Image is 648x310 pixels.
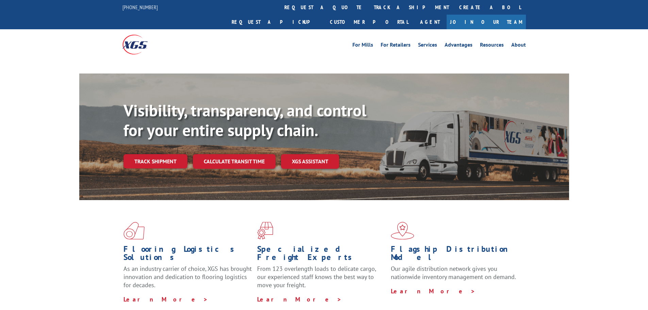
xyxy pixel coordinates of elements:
[122,4,158,11] a: [PHONE_NUMBER]
[123,100,366,141] b: Visibility, transparency, and control for your entire supply chain.
[391,222,414,240] img: xgs-icon-flagship-distribution-model-red
[123,295,208,303] a: Learn More >
[123,222,145,240] img: xgs-icon-total-supply-chain-intelligence-red
[480,42,504,50] a: Resources
[257,295,342,303] a: Learn More >
[123,245,252,265] h1: Flooring Logistics Solutions
[413,15,447,29] a: Agent
[447,15,526,29] a: Join Our Team
[381,42,411,50] a: For Retailers
[352,42,373,50] a: For Mills
[445,42,472,50] a: Advantages
[391,287,476,295] a: Learn More >
[281,154,339,169] a: XGS ASSISTANT
[193,154,276,169] a: Calculate transit time
[391,245,519,265] h1: Flagship Distribution Model
[227,15,325,29] a: Request a pickup
[123,265,252,289] span: As an industry carrier of choice, XGS has brought innovation and dedication to flooring logistics...
[257,265,386,295] p: From 123 overlength loads to delicate cargo, our experienced staff knows the best way to move you...
[257,245,386,265] h1: Specialized Freight Experts
[325,15,413,29] a: Customer Portal
[418,42,437,50] a: Services
[391,265,516,281] span: Our agile distribution network gives you nationwide inventory management on demand.
[123,154,187,168] a: Track shipment
[257,222,273,240] img: xgs-icon-focused-on-flooring-red
[511,42,526,50] a: About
